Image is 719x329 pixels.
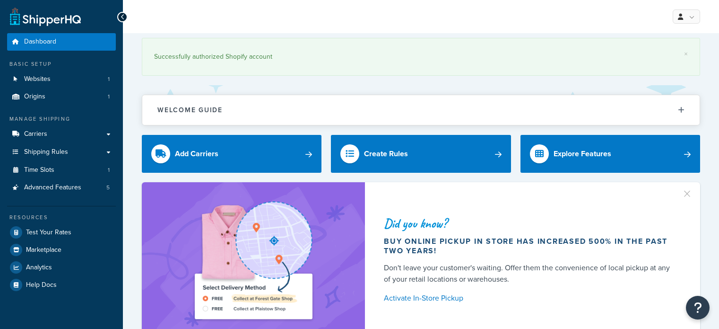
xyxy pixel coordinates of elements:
a: Carriers [7,125,116,143]
div: Resources [7,213,116,222]
span: Carriers [24,130,47,138]
span: 5 [106,184,110,192]
span: Dashboard [24,38,56,46]
div: Create Rules [364,147,408,160]
div: Don't leave your customer's waiting. Offer them the convenience of local pickup at any of your re... [384,262,677,285]
span: 1 [108,75,110,83]
a: Explore Features [520,135,700,173]
li: Websites [7,71,116,88]
span: Shipping Rules [24,148,68,156]
a: Marketplace [7,241,116,258]
img: ad-shirt-map-b0359fc47e01cab431d101c4b569394f6a03f54285957d908178d52f29eb9668.png [168,196,339,325]
span: 1 [108,93,110,101]
div: Buy online pickup in store has increased 500% in the past two years! [384,237,677,256]
div: Add Carriers [175,147,218,160]
div: Successfully authorized Shopify account [154,50,688,63]
a: Help Docs [7,276,116,293]
a: Websites1 [7,71,116,88]
div: Explore Features [554,147,611,160]
a: Dashboard [7,33,116,51]
a: × [684,50,688,58]
a: Advanced Features5 [7,179,116,196]
a: Time Slots1 [7,161,116,179]
li: Origins [7,88,116,106]
a: Create Rules [331,135,511,173]
div: Manage Shipping [7,115,116,123]
a: Analytics [7,259,116,276]
span: Time Slots [24,166,54,174]
a: Origins1 [7,88,116,106]
a: Activate In-Store Pickup [384,292,677,305]
a: Shipping Rules [7,143,116,161]
span: Websites [24,75,51,83]
span: 1 [108,166,110,174]
button: Welcome Guide [142,95,700,125]
span: Test Your Rates [26,229,71,237]
div: Basic Setup [7,60,116,68]
a: Add Carriers [142,135,321,173]
a: Test Your Rates [7,224,116,241]
div: Did you know? [384,217,677,230]
span: Origins [24,93,45,101]
span: Advanced Features [24,184,81,192]
span: Marketplace [26,246,61,254]
span: Analytics [26,264,52,272]
span: Help Docs [26,281,57,289]
h2: Welcome Guide [157,107,223,114]
li: Time Slots [7,161,116,179]
button: Open Resource Center [686,296,710,320]
li: Advanced Features [7,179,116,196]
